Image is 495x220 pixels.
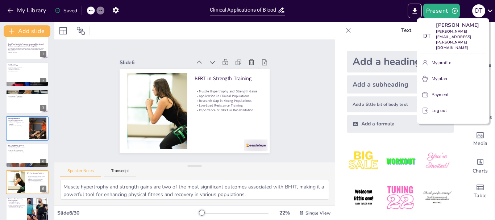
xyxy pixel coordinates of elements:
[420,89,486,100] button: Payment
[420,57,486,69] button: My profile
[436,29,486,51] p: [PERSON_NAME][EMAIL_ADDRESS][PERSON_NAME][DOMAIN_NAME]
[432,91,449,98] p: Payment
[420,73,486,84] button: My plan
[420,105,486,116] button: Log out
[432,107,447,114] p: Log out
[436,21,486,29] p: [PERSON_NAME]
[420,30,433,43] div: D T
[432,75,447,82] p: My plan
[432,59,451,66] p: My profile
